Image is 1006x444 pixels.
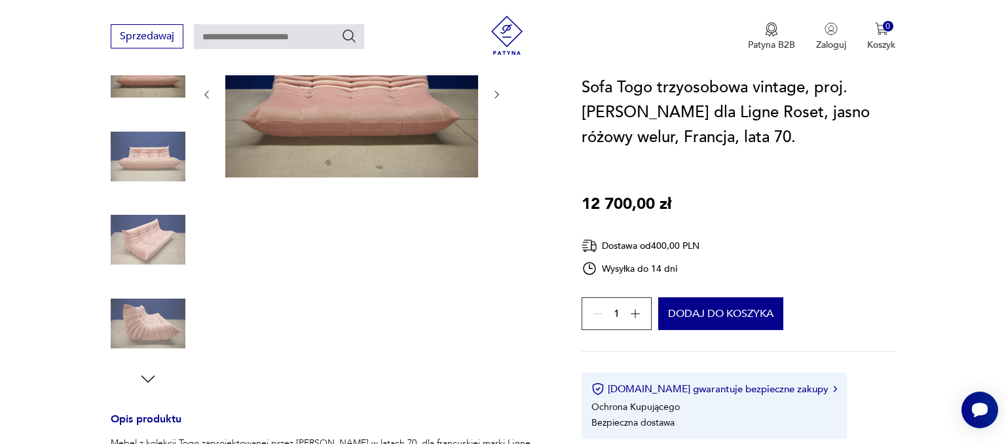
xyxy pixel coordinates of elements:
[582,75,895,150] h1: Sofa Togo trzyosobowa vintage, proj. [PERSON_NAME] dla Ligne Roset, jasno różowy welur, Francja, ...
[833,386,837,392] img: Ikona strzałki w prawo
[111,119,185,194] img: Zdjęcie produktu Sofa Togo trzyosobowa vintage, proj. M. Ducaroy dla Ligne Roset, jasno różowy we...
[591,382,605,396] img: Ikona certyfikatu
[487,16,527,55] img: Patyna - sklep z meblami i dekoracjami vintage
[614,310,620,318] span: 1
[591,382,837,396] button: [DOMAIN_NAME] gwarantuje bezpieczne zakupy
[582,238,700,254] div: Dostawa od 400,00 PLN
[748,22,795,51] button: Patyna B2B
[748,22,795,51] a: Ikona medaluPatyna B2B
[883,21,894,32] div: 0
[816,39,846,51] p: Zaloguj
[867,39,895,51] p: Koszyk
[582,238,597,254] img: Ikona dostawy
[341,28,357,44] button: Szukaj
[111,202,185,277] img: Zdjęcie produktu Sofa Togo trzyosobowa vintage, proj. M. Ducaroy dla Ligne Roset, jasno różowy we...
[658,297,783,330] button: Dodaj do koszyka
[111,415,550,437] h3: Opis produktu
[111,33,183,42] a: Sprzedawaj
[825,22,838,35] img: Ikonka użytkownika
[816,22,846,51] button: Zaloguj
[867,22,895,51] button: 0Koszyk
[225,9,478,177] img: Zdjęcie produktu Sofa Togo trzyosobowa vintage, proj. M. Ducaroy dla Ligne Roset, jasno różowy we...
[582,261,700,276] div: Wysyłka do 14 dni
[111,286,185,361] img: Zdjęcie produktu Sofa Togo trzyosobowa vintage, proj. M. Ducaroy dla Ligne Roset, jasno różowy we...
[765,22,778,37] img: Ikona medalu
[591,416,675,429] li: Bezpieczna dostawa
[582,192,671,217] p: 12 700,00 zł
[748,39,795,51] p: Patyna B2B
[591,401,680,413] li: Ochrona Kupującego
[111,24,183,48] button: Sprzedawaj
[961,392,998,428] iframe: Smartsupp widget button
[875,22,888,35] img: Ikona koszyka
